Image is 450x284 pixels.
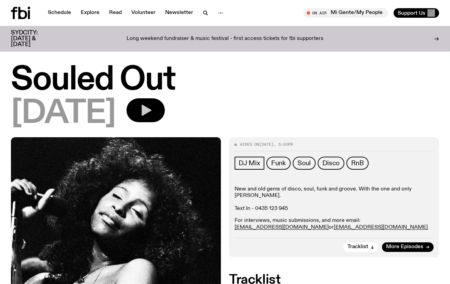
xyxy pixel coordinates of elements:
a: [EMAIL_ADDRESS][DOMAIN_NAME] [334,225,428,230]
span: Disco [322,159,340,167]
a: [EMAIL_ADDRESS][DOMAIN_NAME] [235,225,329,230]
a: More Episodes [382,242,434,252]
h3: SYDCITY: [DATE] & [DATE] [11,30,55,47]
p: Long weekend fundraiser & music festival - first access tickets for fbi supporters [127,36,323,42]
span: DJ Mix [239,159,260,167]
a: DJ Mix [235,157,264,170]
span: [DATE] [259,142,274,147]
button: Tracklist [343,242,379,252]
span: RnB [351,159,363,167]
a: Newsletter [161,8,197,18]
button: On AirMi Gente/My People [303,8,388,18]
span: More Episodes [386,244,423,250]
span: [DATE] [11,98,116,129]
a: Read [105,8,126,18]
span: Tracklist [347,244,368,250]
span: Aired on [240,142,259,147]
span: , 5:00pm [274,142,293,147]
a: Schedule [44,8,75,18]
p: For interviews, music submissions, and more email: or [235,217,434,230]
a: Soul [293,157,316,170]
button: Support Us [394,8,439,18]
a: Explore [77,8,104,18]
p: New and old gems of disco, soul, funk and groove. With the one and only [PERSON_NAME]. Text In - ... [235,186,434,212]
span: Soul [297,159,311,167]
span: Support Us [398,10,425,16]
span: Funk [271,159,286,167]
a: Volunteer [127,8,160,18]
a: RnB [346,157,368,170]
h1: Souled Out [11,65,439,96]
a: Funk [266,157,291,170]
a: Disco [318,157,344,170]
